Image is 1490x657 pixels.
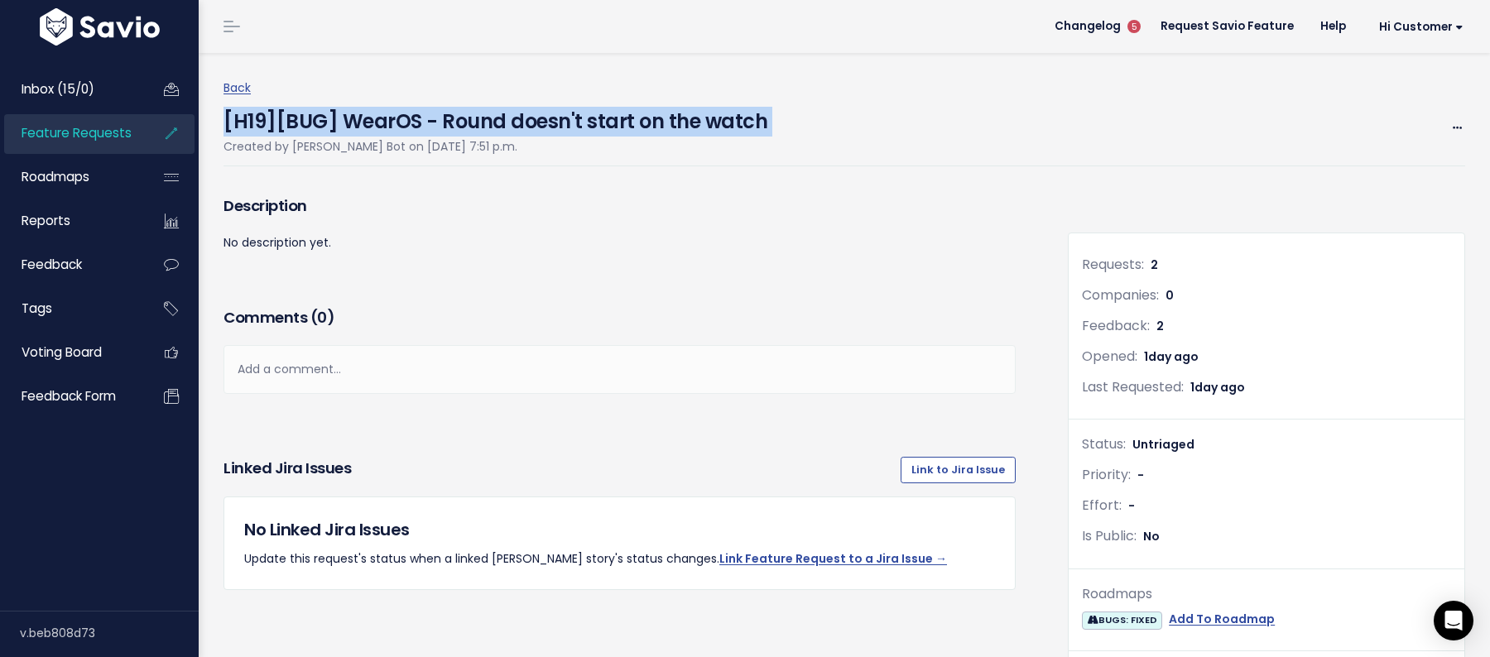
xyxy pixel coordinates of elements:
[1082,285,1159,305] span: Companies:
[1137,467,1144,483] span: -
[4,246,137,284] a: Feedback
[4,377,137,415] a: Feedback form
[1082,316,1150,335] span: Feedback:
[36,8,164,46] img: logo-white.9d6f32f41409.svg
[223,138,517,155] span: Created by [PERSON_NAME] Bot on [DATE] 7:51 p.m.
[1055,21,1121,32] span: Changelog
[22,256,82,273] span: Feedback
[1082,434,1126,453] span: Status:
[4,114,137,152] a: Feature Requests
[223,233,1016,253] p: No description yet.
[1147,14,1307,39] a: Request Savio Feature
[1194,379,1245,396] span: day ago
[1307,14,1359,39] a: Help
[4,158,137,196] a: Roadmaps
[223,345,1016,394] div: Add a comment...
[223,79,251,96] a: Back
[22,387,116,405] span: Feedback form
[1169,609,1275,630] a: Add To Roadmap
[1127,20,1141,33] span: 5
[22,212,70,229] span: Reports
[1190,379,1245,396] span: 1
[1082,347,1137,366] span: Opened:
[901,457,1016,483] a: Link to Jira Issue
[1082,526,1137,545] span: Is Public:
[1434,601,1473,640] div: Open Intercom Messenger
[244,549,995,569] p: Update this request's status when a linked [PERSON_NAME] story's status changes.
[1156,318,1164,334] span: 2
[1082,255,1144,274] span: Requests:
[1132,436,1194,453] span: Untriaged
[4,70,137,108] a: Inbox (15/0)
[22,300,52,317] span: Tags
[223,194,1016,218] h3: Description
[1082,583,1451,607] div: Roadmaps
[1082,609,1162,630] a: BUGS: FIXED
[1128,497,1135,514] span: -
[244,517,995,542] h5: No Linked Jira Issues
[22,168,89,185] span: Roadmaps
[22,80,94,98] span: Inbox (15/0)
[22,343,102,361] span: Voting Board
[317,307,327,328] span: 0
[20,611,199,655] div: v.beb808d73
[1082,496,1122,515] span: Effort:
[1082,377,1184,396] span: Last Requested:
[22,124,132,141] span: Feature Requests
[4,333,137,372] a: Voting Board
[223,306,1016,329] h3: Comments ( )
[1144,348,1199,365] span: 1
[1359,14,1477,40] a: Hi Customer
[1143,528,1160,544] span: No
[1379,21,1464,33] span: Hi Customer
[4,290,137,328] a: Tags
[1082,465,1131,484] span: Priority:
[223,98,767,137] h4: [H19][BUG] WearOS - Round doesn't start on the watch
[4,202,137,240] a: Reports
[1166,287,1174,304] span: 0
[1148,348,1199,365] span: day ago
[1082,611,1162,629] span: BUGS: FIXED
[1151,257,1158,273] span: 2
[223,457,351,483] h3: Linked Jira issues
[719,550,947,567] a: Link Feature Request to a Jira Issue →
